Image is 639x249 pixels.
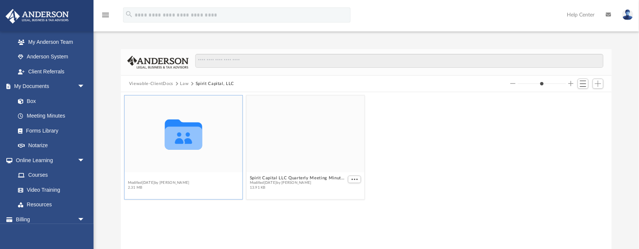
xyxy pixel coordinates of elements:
[101,14,110,19] a: menu
[578,79,589,89] button: Switch to List View
[593,79,604,89] button: Add
[101,10,110,19] i: menu
[10,109,92,124] a: Meeting Minutes
[3,9,71,24] img: Anderson Advisors Platinum Portal
[510,81,516,86] button: Decrease column size
[10,182,89,197] a: Video Training
[622,9,633,20] img: User Pic
[128,175,189,180] button: Initial Docs
[5,212,96,227] a: Billingarrow_drop_down
[10,123,89,138] a: Forms Library
[250,180,346,185] span: Modified [DATE] by [PERSON_NAME]
[125,10,133,18] i: search
[128,185,189,190] span: 2.31 MB
[196,81,234,87] button: Spirit Capital, LLC
[5,153,92,168] a: Online Learningarrow_drop_down
[10,197,92,212] a: Resources
[77,153,92,168] span: arrow_drop_down
[195,54,604,68] input: Search files and folders
[518,81,566,86] input: Column size
[77,79,92,94] span: arrow_drop_down
[10,94,89,109] a: Box
[180,81,189,87] button: Law
[10,138,92,153] a: Notarize
[568,81,574,86] button: Increase column size
[10,64,92,79] a: Client Referrals
[348,175,361,183] button: More options
[129,81,173,87] button: Viewable-ClientDocs
[250,175,346,180] button: Spirit Capital LLC Quarterly Meeting Minutes - [DATE].docx
[77,212,92,227] span: arrow_drop_down
[10,49,92,64] a: Anderson System
[10,34,89,49] a: My Anderson Team
[10,168,92,183] a: Courses
[5,79,92,94] a: My Documentsarrow_drop_down
[128,180,189,185] span: Modified [DATE] by [PERSON_NAME]
[250,185,346,190] span: 13.91 KB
